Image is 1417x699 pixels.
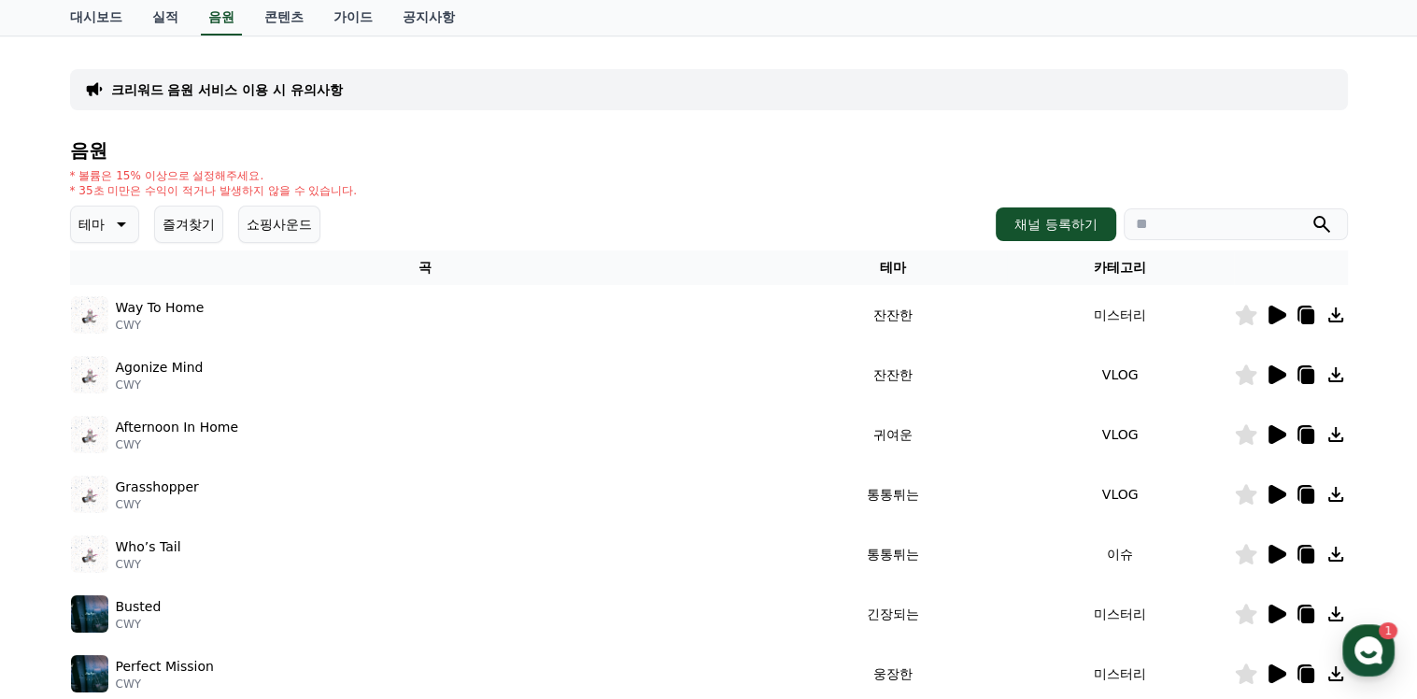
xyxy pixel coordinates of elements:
p: Grasshopper [116,478,199,497]
td: 잔잔한 [780,285,1007,345]
p: CWY [116,497,199,512]
p: Afternoon In Home [116,418,239,437]
p: * 볼륨은 15% 이상으로 설정해주세요. [70,168,358,183]
td: 미스터리 [1007,285,1234,345]
span: 대화 [171,573,193,588]
a: 1대화 [123,544,241,591]
button: 즐겨찾기 [154,206,223,243]
th: 카테고리 [1007,250,1234,285]
button: 쇼핑사운드 [238,206,320,243]
img: music [71,595,108,633]
a: 크리워드 음원 서비스 이용 시 유의사항 [111,80,343,99]
p: Perfect Mission [116,657,214,677]
h4: 음원 [70,140,1348,161]
a: 홈 [6,544,123,591]
td: 미스터리 [1007,584,1234,644]
td: 잔잔한 [780,345,1007,405]
td: VLOG [1007,345,1234,405]
p: Agonize Mind [116,358,204,378]
td: VLOG [1007,405,1234,464]
td: 통통튀는 [780,464,1007,524]
img: music [71,476,108,513]
span: 설정 [289,572,311,587]
p: CWY [116,617,162,632]
p: CWY [116,677,214,692]
th: 곡 [70,250,780,285]
p: Busted [116,597,162,617]
p: Way To Home [116,298,205,318]
img: music [71,655,108,692]
p: CWY [116,437,239,452]
td: 귀여운 [780,405,1007,464]
span: 1 [190,543,196,558]
td: VLOG [1007,464,1234,524]
button: 채널 등록하기 [996,207,1115,241]
p: CWY [116,378,204,392]
img: music [71,416,108,453]
p: CWY [116,318,205,333]
th: 테마 [780,250,1007,285]
td: 통통튀는 [780,524,1007,584]
td: 이슈 [1007,524,1234,584]
p: 테마 [78,211,105,237]
p: * 35초 미만은 수익이 적거나 발생하지 않을 수 있습니다. [70,183,358,198]
img: music [71,535,108,573]
button: 테마 [70,206,139,243]
td: 긴장되는 [780,584,1007,644]
span: 홈 [59,572,70,587]
a: 설정 [241,544,359,591]
p: CWY [116,557,181,572]
p: Who’s Tail [116,537,181,557]
img: music [71,296,108,334]
img: music [71,356,108,393]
